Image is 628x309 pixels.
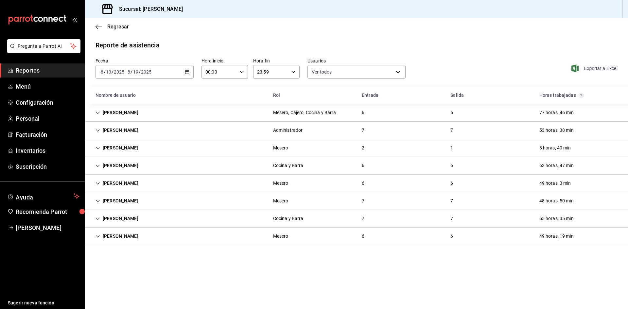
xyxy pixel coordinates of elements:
div: Cell [445,195,458,207]
input: -- [127,69,131,75]
div: Cell [90,195,144,207]
div: Cell [357,142,370,154]
div: Mesero [273,233,288,240]
div: Cell [357,107,370,119]
div: Cell [268,160,309,172]
div: Row [85,192,628,210]
div: Cell [534,142,576,154]
input: -- [100,69,104,75]
span: / [131,69,132,75]
span: Sugerir nueva función [8,300,79,306]
span: / [139,69,141,75]
span: Configuración [16,98,79,107]
div: Cell [357,160,370,172]
div: Cell [268,177,294,189]
span: - [125,69,127,75]
div: Cell [357,177,370,189]
span: Recomienda Parrot [16,207,79,216]
div: Container [85,87,628,245]
label: Fecha [96,59,194,63]
div: HeadCell [357,89,445,101]
div: Cell [445,142,458,154]
button: open_drawer_menu [72,17,77,22]
div: Cocina y Barra [273,215,304,222]
div: Cell [534,213,579,225]
div: Cell [268,107,341,119]
div: Cell [357,230,370,242]
button: Pregunta a Parrot AI [7,39,80,53]
div: Mesero [273,145,288,151]
span: Suscripción [16,162,79,171]
input: ---- [141,69,152,75]
div: Cell [268,213,309,225]
a: Pregunta a Parrot AI [5,47,80,54]
div: Row [85,210,628,228]
span: Pregunta a Parrot AI [18,43,70,50]
span: / [104,69,106,75]
div: Cell [534,195,579,207]
div: HeadCell [534,89,623,101]
div: Cocina y Barra [273,162,304,169]
span: [PERSON_NAME] [16,223,79,232]
div: Cell [534,107,579,119]
div: Cell [534,177,576,189]
div: Row [85,104,628,122]
div: Cell [90,124,144,136]
button: Exportar a Excel [573,64,618,72]
input: ---- [113,69,125,75]
div: Mesero [273,197,288,204]
div: Cell [534,124,579,136]
div: Cell [357,195,370,207]
div: Cell [90,230,144,242]
label: Hora inicio [201,59,248,63]
div: Cell [90,160,144,172]
span: Facturación [16,130,79,139]
div: Cell [90,142,144,154]
span: Inventarios [16,146,79,155]
div: Cell [90,177,144,189]
label: Usuarios [307,59,406,63]
div: Cell [445,230,458,242]
div: Cell [534,230,579,242]
div: Cell [268,230,294,242]
div: Cell [445,107,458,119]
div: Row [85,139,628,157]
div: Mesero, Cajero, Cocina y Barra [273,109,336,116]
div: HeadCell [268,89,357,101]
div: Row [85,122,628,139]
span: / [112,69,113,75]
div: Row [85,228,628,245]
div: Cell [357,124,370,136]
div: Cell [534,160,579,172]
button: Regresar [96,24,129,30]
h3: Sucursal: [PERSON_NAME] [114,5,183,13]
span: Ayuda [16,192,71,200]
div: Mesero [273,180,288,187]
div: Cell [445,177,458,189]
div: Cell [268,124,308,136]
span: Menú [16,82,79,91]
div: Cell [445,213,458,225]
span: Ver todos [312,69,332,75]
span: Reportes [16,66,79,75]
div: Cell [445,160,458,172]
input: -- [133,69,139,75]
div: Reporte de asistencia [96,40,160,50]
div: Administrador [273,127,303,134]
div: HeadCell [445,89,534,101]
div: Cell [90,107,144,119]
label: Hora fin [253,59,300,63]
div: Cell [90,213,144,225]
div: Cell [357,213,370,225]
input: -- [106,69,112,75]
div: Cell [268,195,294,207]
div: Head [85,87,628,104]
div: Row [85,175,628,192]
span: Regresar [107,24,129,30]
div: Cell [445,124,458,136]
div: Cell [268,142,294,154]
div: HeadCell [90,89,268,101]
div: Row [85,157,628,175]
svg: El total de horas trabajadas por usuario es el resultado de la suma redondeada del registro de ho... [579,93,584,98]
